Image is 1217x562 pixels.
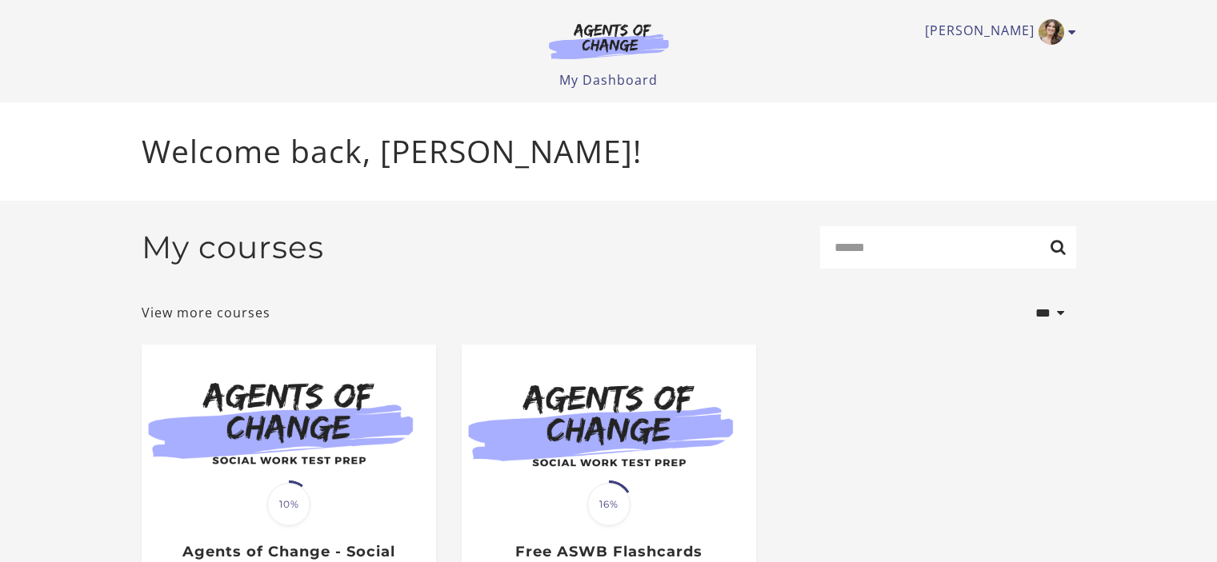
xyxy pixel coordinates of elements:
[142,128,1076,175] p: Welcome back, [PERSON_NAME]!
[587,483,631,526] span: 16%
[142,229,324,266] h2: My courses
[478,543,739,561] h3: Free ASWB Flashcards
[532,22,686,59] img: Agents of Change Logo
[925,19,1068,45] a: Toggle menu
[559,71,658,89] a: My Dashboard
[267,483,310,526] span: 10%
[142,303,270,322] a: View more courses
